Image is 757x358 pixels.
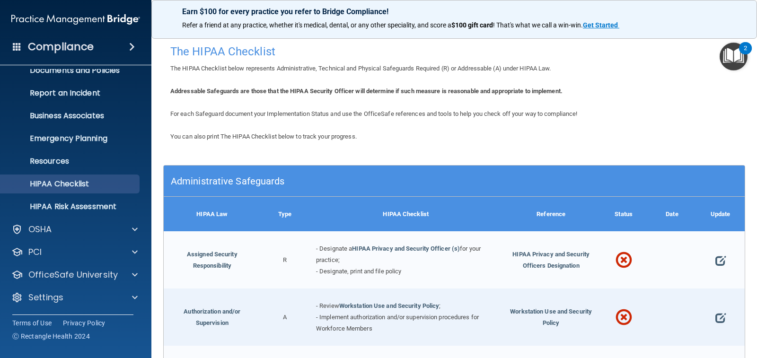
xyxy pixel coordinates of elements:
span: Refer a friend at any practice, whether it's medical, dental, or any other speciality, and score a [182,21,451,29]
div: HIPAA Checklist [309,197,502,231]
p: Emergency Planning [6,134,135,143]
img: PMB logo [11,10,140,29]
div: 2 [744,48,747,61]
p: HIPAA Risk Assessment [6,202,135,211]
span: for your practice; [316,245,481,263]
a: Privacy Policy [63,318,106,328]
div: A [261,288,309,346]
a: OfficeSafe University [11,269,138,280]
p: Report an Incident [6,88,135,98]
h4: The HIPAA Checklist [170,45,738,58]
p: Earn $100 for every practice you refer to Bridge Compliance! [182,7,726,16]
a: Authorization and/or Supervision [184,308,240,326]
p: OSHA [28,224,52,235]
strong: Get Started [583,21,618,29]
span: Workstation Use and Security Policy [510,308,592,326]
a: Assigned Security Responsibility [187,251,238,269]
span: Ⓒ Rectangle Health 2024 [12,332,90,341]
h4: Compliance [28,40,94,53]
a: Settings [11,292,138,303]
a: OSHA [11,224,138,235]
div: HIPAA Law [164,197,261,231]
p: Documents and Policies [6,66,135,75]
p: HIPAA Checklist [6,179,135,189]
span: - Designate, print and file policy [316,268,401,275]
span: ! That's what we call a win-win. [493,21,583,29]
a: PCI [11,246,138,258]
button: Open Resource Center, 2 new notifications [720,43,748,70]
div: Reference [502,197,599,231]
p: OfficeSafe University [28,269,118,280]
a: HIPAA Privacy and Security Officer (s) [352,245,460,252]
span: HIPAA Privacy and Security Officers Designation [512,251,590,269]
div: Status [599,197,648,231]
span: - Designate a [316,245,352,252]
div: Update [696,197,745,231]
strong: $100 gift card [451,21,493,29]
p: Business Associates [6,111,135,121]
p: Settings [28,292,63,303]
span: ; [439,302,440,309]
a: Workstation Use and Security Policy [339,302,440,309]
span: You can also print The HIPAA Checklist below to track your progress. [170,133,357,140]
p: Resources [6,157,135,166]
div: Date [648,197,696,231]
div: R [261,231,309,288]
span: The HIPAA Checklist below represents Administrative, Technical and Physical Safeguards Required (... [170,65,551,72]
span: - Review [316,302,339,309]
span: For each Safeguard document your Implementation Status and use the OfficeSafe references and tool... [170,110,577,117]
p: PCI [28,246,42,258]
span: - Implement authorization and/or supervision procedures for Workforce Members [316,314,479,332]
div: Type [261,197,309,231]
a: Terms of Use [12,318,52,328]
h5: Administrative Safeguards [171,176,592,186]
b: Addressable Safeguards are those that the HIPAA Security Officer will determine if such measure i... [170,87,563,95]
a: Get Started [583,21,619,29]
